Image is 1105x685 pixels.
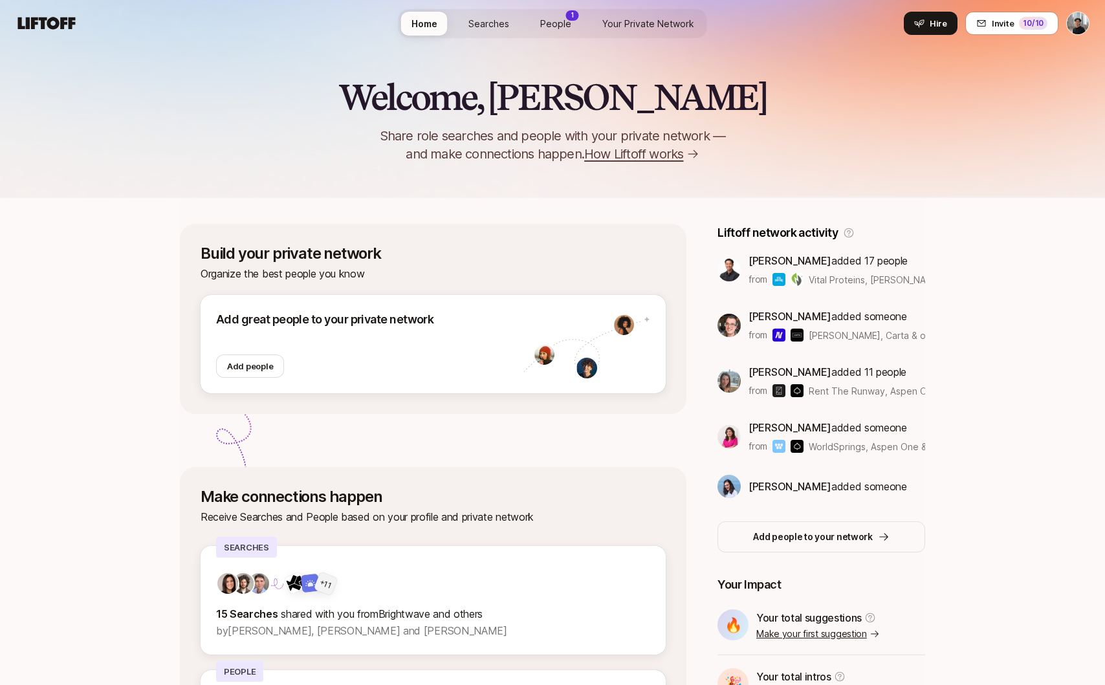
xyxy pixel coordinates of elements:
img: a979a2b7_572c_4599_be27_84803714ee68.jpg [717,369,741,393]
p: Add great people to your private network [216,310,523,329]
h2: Welcome, [PERSON_NAME] [338,78,767,116]
p: from [749,383,767,398]
p: from [749,327,767,343]
div: + 11 [318,576,333,591]
p: added someone [749,419,925,436]
span: How Liftoff works [584,145,683,163]
p: Your total intros [756,668,831,685]
p: Your total suggestions [756,609,862,626]
img: b9ff331b_7ebb_4123_896f_77011635b343.jpg [717,258,741,281]
span: shared with you from Brightwave and others [281,607,483,620]
p: 1 [571,10,574,20]
img: ACg8ocIoEleZoKxMOtRscyH5__06YKjbVRjbxnpxBYqBnoVMWgqGuqZf=s160-c [233,573,254,594]
img: Carta [791,329,804,342]
img: 9e09e871_5697_442b_ae6e_b16e3f6458f8.jpg [717,425,741,448]
p: from [749,439,767,454]
img: avatar-2.png [613,314,634,335]
span: Your Private Network [602,17,694,30]
strong: 15 Searches [216,607,278,620]
button: Add people to your network [717,521,925,552]
span: [PERSON_NAME], Carta & others [809,329,925,342]
button: Billy Tseng [1066,12,1089,35]
img: ACg8ocKxMBNOtkKqpyQYhhL-PCSmfIroky5yZvp1LltB7-fChGmeTS5N=s160-c [248,573,269,594]
span: People [540,17,571,30]
img: Aspen One [791,440,804,453]
p: Receive Searches and People based on your profile and private network [201,508,666,525]
img: Brightwave [284,571,307,594]
img: Billy Tseng [1067,12,1089,34]
button: Hire [904,12,957,35]
a: People1 [530,12,582,36]
img: Rent The Runway [772,384,785,397]
span: Rent The Runway, Aspen One & others [809,386,977,397]
span: [PERSON_NAME] [749,421,831,434]
img: 71d7b91d_d7cb_43b4_a7ea_a9b2f2cc6e03.jpg [217,573,238,594]
p: added someone [749,308,925,325]
a: Your Private Network [592,12,705,36]
p: from [749,272,767,287]
div: 🔥 [717,609,749,640]
a: Searches [458,12,520,36]
span: Hire [930,17,947,30]
span: [PERSON_NAME] [749,310,831,323]
img: 3b21b1e9_db0a_4655_a67f_ab9b1489a185.jpg [717,475,741,498]
span: Home [411,17,437,30]
span: [PERSON_NAME] [749,480,831,493]
a: Home [401,12,448,36]
a: How Liftoff works [584,145,699,163]
span: [PERSON_NAME] [749,365,831,378]
p: Organize the best people you know [201,265,666,282]
p: added 11 people [749,364,925,380]
img: WorldSprings [772,440,785,453]
p: Build your private network [201,245,666,263]
p: Add people to your network [753,529,873,545]
span: Searches [468,17,509,30]
span: WorldSprings, Aspen One & others [809,441,957,452]
span: Vital Proteins, [PERSON_NAME] & others [809,273,925,287]
img: Fay [300,573,320,593]
span: Invite [992,17,1014,30]
img: man-with-curly-hair.png [576,358,597,378]
p: People [216,661,263,682]
img: Nutrabolt [791,273,804,286]
p: Make connections happen [201,488,666,506]
button: Invite10/10 [965,12,1058,35]
div: 10 /10 [1019,17,1047,30]
p: by [PERSON_NAME], [PERSON_NAME] and [PERSON_NAME] [216,622,650,639]
p: Searches [216,537,277,558]
img: avatar-1.png [534,344,554,365]
img: Vital Proteins [772,273,785,286]
img: c551205c_2ef0_4c80_93eb_6f7da1791649.jpg [717,314,741,337]
a: Make your first suggestion [756,626,880,642]
span: [PERSON_NAME] [749,254,831,267]
button: Add people [216,354,284,378]
p: Your Impact [717,576,925,594]
p: Liftoff network activity [717,224,838,242]
p: added someone [749,478,907,495]
p: added 17 people [749,252,925,269]
img: Aspen One [791,384,804,397]
p: Share role searches and people with your private network — and make connections happen. [358,127,747,163]
img: Norm Ai [772,329,785,342]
